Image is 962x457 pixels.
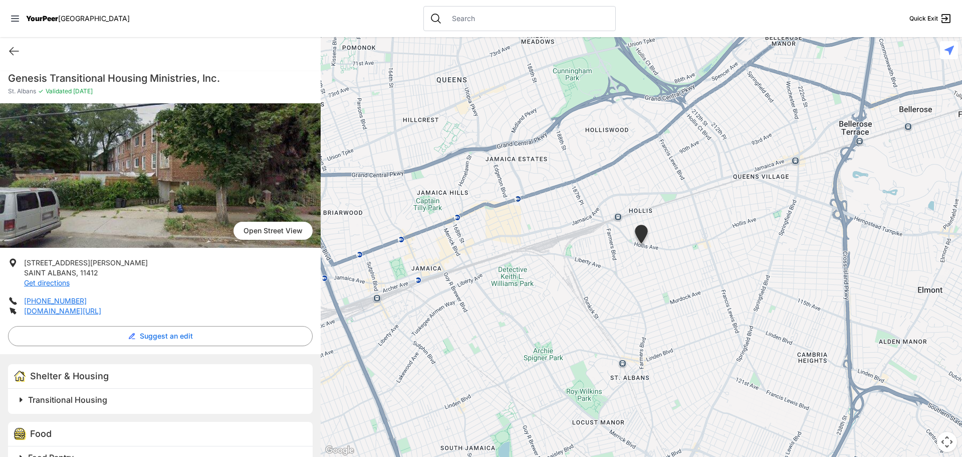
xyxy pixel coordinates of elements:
[26,16,130,22] a: YourPeer[GEOGRAPHIC_DATA]
[8,87,36,95] span: St. Albans
[323,444,356,457] a: Open this area in Google Maps (opens a new window)
[8,71,313,85] h1: Genesis Transitional Housing Ministries, Inc.
[24,278,70,287] a: Get directions
[909,13,952,25] a: Quick Exit
[46,87,72,95] span: Validated
[30,428,52,439] span: Food
[446,14,609,24] input: Search
[76,268,78,277] span: ,
[24,296,87,305] a: [PHONE_NUMBER]
[38,87,44,95] span: ✓
[909,15,938,23] span: Quick Exit
[30,371,109,381] span: Shelter & Housing
[26,14,58,23] span: YourPeer
[24,268,76,277] span: SAINT ALBANS
[323,444,356,457] img: Google
[140,331,193,341] span: Suggest an edit
[8,326,313,346] button: Suggest an edit
[28,395,107,405] span: Transitional Housing
[72,87,93,95] span: [DATE]
[80,268,98,277] span: 11412
[24,307,101,315] a: [DOMAIN_NAME][URL]
[233,222,313,240] a: Open Street View
[58,14,130,23] span: [GEOGRAPHIC_DATA]
[24,258,148,267] span: [STREET_ADDRESS][PERSON_NAME]
[937,432,957,452] button: Map camera controls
